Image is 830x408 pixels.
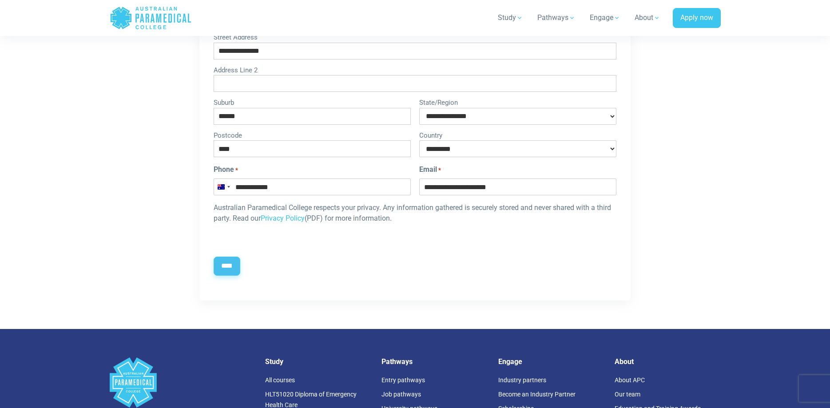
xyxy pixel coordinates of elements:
a: Become an Industry Partner [498,391,576,398]
h5: Pathways [381,357,488,366]
h5: About [615,357,721,366]
a: Our team [615,391,640,398]
label: Postcode [214,128,411,141]
label: Suburb [214,95,411,108]
a: Engage [584,5,626,30]
a: Pathways [532,5,581,30]
a: About APC [615,376,645,384]
p: Australian Paramedical College respects your privacy. Any information gathered is securely stored... [214,202,616,224]
label: Country [419,128,616,141]
label: Phone [214,164,238,175]
a: Space [110,357,254,408]
a: Privacy Policy [261,214,305,222]
a: Entry pathways [381,376,425,384]
h5: Study [265,357,371,366]
a: Apply now [673,8,721,28]
h5: Engage [498,357,604,366]
a: About [629,5,666,30]
button: Selected country [214,179,233,195]
a: All courses [265,376,295,384]
a: Study [492,5,528,30]
label: Street Address [214,30,616,43]
label: Address Line 2 [214,63,616,75]
a: Industry partners [498,376,546,384]
a: Australian Paramedical College [110,4,192,32]
label: Email [419,164,441,175]
a: Job pathways [381,391,421,398]
label: State/Region [419,95,616,108]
